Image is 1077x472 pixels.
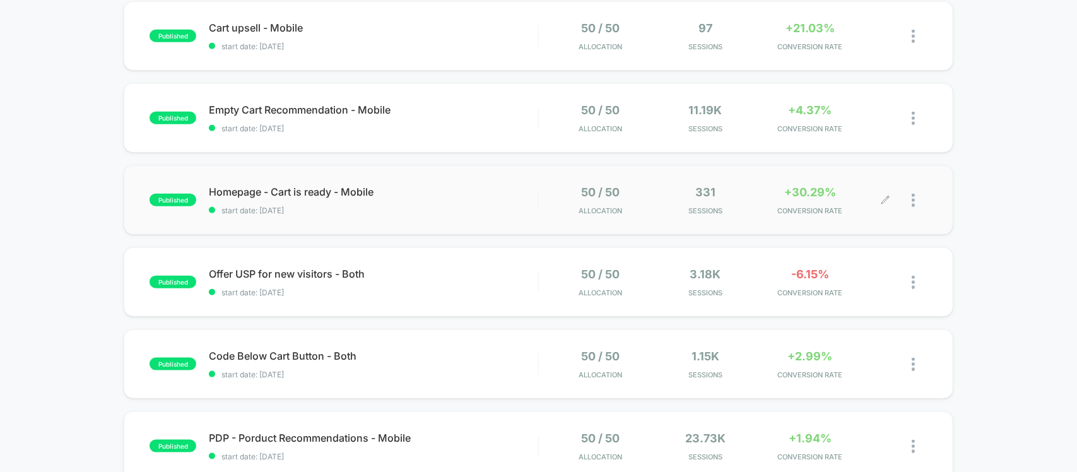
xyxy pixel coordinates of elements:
span: Allocation [579,206,623,215]
span: 3.18k [690,268,721,281]
span: Sessions [656,452,755,461]
span: Code Below Cart Button - Both [209,350,538,362]
span: +2.99% [788,350,833,363]
span: +21.03% [786,21,835,35]
img: close [912,276,915,289]
span: 23.73k [685,432,726,445]
span: 11.19k [689,103,722,117]
span: Homepage - Cart is ready - Mobile [209,186,538,198]
span: 50 / 50 [582,21,620,35]
span: Sessions [656,124,755,133]
span: 50 / 50 [582,432,620,445]
span: CONVERSION RATE [761,452,859,461]
span: published [150,194,196,206]
span: Allocation [579,124,623,133]
span: +4.37% [789,103,832,117]
img: close [912,194,915,207]
span: 1.15k [692,350,719,363]
span: published [150,112,196,124]
span: 50 / 50 [582,268,620,281]
span: 50 / 50 [582,186,620,199]
span: Offer USP for new visitors - Both [209,268,538,280]
span: 50 / 50 [582,350,620,363]
span: 50 / 50 [582,103,620,117]
span: -6.15% [791,268,829,281]
span: +30.29% [784,186,836,199]
span: PDP - Porduct Recommendations - Mobile [209,432,538,444]
span: start date: [DATE] [209,124,538,133]
span: published [150,358,196,370]
span: CONVERSION RATE [761,42,859,51]
span: Allocation [579,452,623,461]
span: Sessions [656,370,755,379]
span: Empty Cart Recommendation - Mobile [209,103,538,116]
img: close [912,30,915,43]
span: CONVERSION RATE [761,288,859,297]
span: Sessions [656,206,755,215]
span: Allocation [579,370,623,379]
span: published [150,30,196,42]
span: start date: [DATE] [209,42,538,51]
span: 331 [695,186,715,199]
span: Allocation [579,288,623,297]
span: Allocation [579,42,623,51]
span: CONVERSION RATE [761,370,859,379]
span: Sessions [656,42,755,51]
span: CONVERSION RATE [761,206,859,215]
span: start date: [DATE] [209,206,538,215]
span: published [150,276,196,288]
img: close [912,112,915,125]
span: Sessions [656,288,755,297]
span: start date: [DATE] [209,452,538,461]
span: 97 [698,21,712,35]
span: CONVERSION RATE [761,124,859,133]
span: start date: [DATE] [209,370,538,379]
span: Cart upsell - Mobile [209,21,538,34]
span: published [150,440,196,452]
span: +1.94% [789,432,832,445]
img: close [912,358,915,371]
img: close [912,440,915,453]
span: start date: [DATE] [209,288,538,297]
